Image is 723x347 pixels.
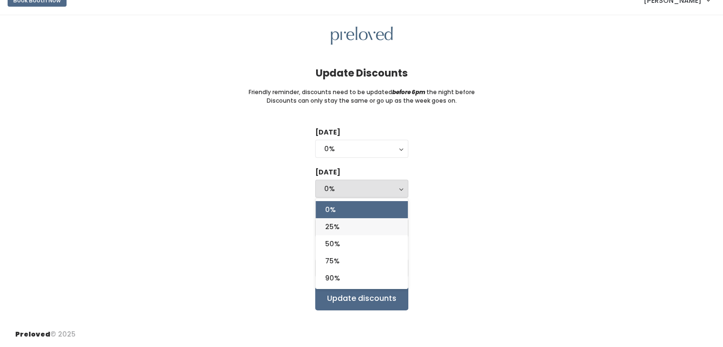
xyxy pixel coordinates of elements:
[315,167,340,177] label: [DATE]
[267,96,457,105] small: Discounts can only stay the same or go up as the week goes on.
[324,183,399,194] div: 0%
[315,180,408,198] button: 0%
[315,140,408,158] button: 0%
[15,329,50,339] span: Preloved
[15,322,76,339] div: © 2025
[315,287,408,310] input: Update discounts
[315,127,340,137] label: [DATE]
[325,273,340,283] span: 90%
[392,88,425,96] i: before 6pm
[325,239,340,249] span: 50%
[324,144,399,154] div: 0%
[316,67,408,78] h4: Update Discounts
[325,256,339,266] span: 75%
[325,204,336,215] span: 0%
[249,88,475,96] small: Friendly reminder, discounts need to be updated the night before
[325,222,339,232] span: 25%
[331,27,393,45] img: preloved logo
